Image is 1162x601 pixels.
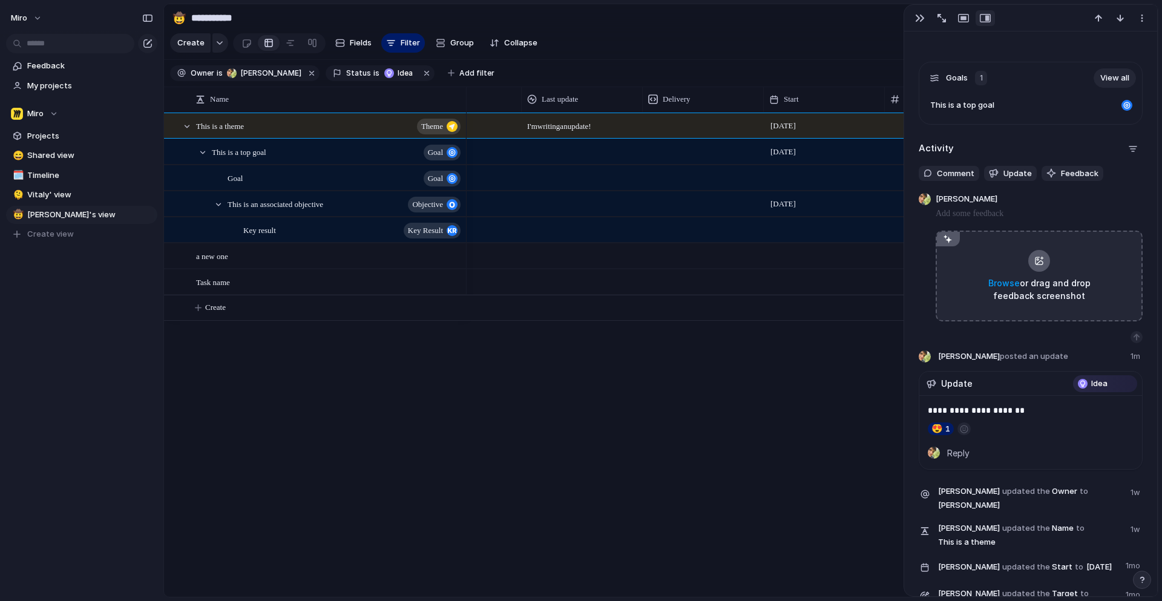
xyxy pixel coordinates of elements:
[401,37,420,49] span: Filter
[984,166,1037,182] button: Update
[941,377,973,390] span: Update
[663,93,690,105] span: Delivery
[1091,378,1108,390] span: Idea
[424,171,461,186] button: goal
[767,145,799,159] span: [DATE]
[947,446,970,459] span: Reply
[946,72,968,84] span: Goals
[408,197,461,212] button: objective
[1002,485,1050,498] span: updated the
[919,166,979,182] button: Comment
[373,68,379,79] span: is
[241,68,301,79] span: [PERSON_NAME]
[1126,557,1143,572] span: 1mo
[228,171,243,185] span: Goal
[937,168,974,180] span: Comment
[522,114,642,133] span: I'm writing an update!
[938,350,1068,363] span: [PERSON_NAME]
[938,557,1118,576] span: Start
[11,149,23,162] button: 😄
[412,196,443,213] span: objective
[928,422,954,435] button: 😍1
[1002,522,1050,534] span: updated the
[975,71,987,85] div: 1
[6,186,157,204] a: 🫠Vitaly' view
[6,127,157,145] a: Projects
[1042,166,1103,182] button: Feedback
[1003,168,1032,180] span: Update
[938,588,1000,600] span: [PERSON_NAME]
[784,93,799,105] span: Start
[13,168,21,182] div: 🗓️
[13,208,21,222] div: 🤠
[542,93,578,105] span: Last update
[398,68,415,79] span: Idea
[1131,350,1143,365] span: 1m
[938,484,1123,511] span: Owner
[11,169,23,182] button: 🗓️
[172,10,186,26] div: 🤠
[6,146,157,165] a: 😄Shared view
[330,33,376,53] button: Fields
[11,209,23,221] button: 🤠
[6,77,157,95] a: My projects
[767,197,799,211] span: [DATE]
[1083,560,1115,574] span: [DATE]
[27,169,153,182] span: Timeline
[504,37,537,49] span: Collapse
[224,67,304,80] button: [PERSON_NAME]
[767,119,799,133] span: [DATE]
[27,149,153,162] span: Shared view
[177,37,205,49] span: Create
[938,499,1000,511] span: [PERSON_NAME]
[979,277,1100,302] span: or drag and drop feedback screenshot
[408,222,443,239] span: key result
[350,37,372,49] span: Fields
[6,166,157,185] div: 🗓️Timeline
[417,119,461,134] button: theme
[1080,485,1088,498] span: to
[11,189,23,201] button: 🫠
[1061,168,1098,180] span: Feedback
[1076,522,1085,534] span: to
[931,424,943,434] span: 😍
[13,149,21,163] div: 😄
[428,144,443,161] span: goal
[938,521,1123,548] span: Name This is a theme
[27,60,153,72] span: Feedback
[1075,561,1083,573] span: to
[1000,351,1068,361] span: posted an update
[428,170,443,187] span: goal
[6,105,157,123] button: Miro
[27,209,153,221] span: [PERSON_NAME]'s view
[217,68,223,79] span: is
[191,68,214,79] span: Owner
[1002,588,1050,600] span: updated the
[228,197,323,211] span: This is an associated objective
[381,33,425,53] button: Filter
[11,12,27,24] span: miro
[988,278,1020,288] span: Browse
[938,561,1000,573] span: [PERSON_NAME]
[6,206,157,224] a: 🤠[PERSON_NAME]'s view
[27,228,74,240] span: Create view
[214,67,225,80] button: is
[196,119,244,133] span: This is a theme
[13,188,21,202] div: 🫠
[196,275,230,289] span: Task name
[381,67,419,80] button: Idea
[5,8,48,28] button: miro
[919,142,954,156] h2: Activity
[27,108,44,120] span: Miro
[210,93,229,105] span: Name
[1094,68,1136,88] a: View all
[27,80,153,92] span: My projects
[1131,484,1143,499] span: 1w
[936,193,997,206] span: [PERSON_NAME]
[243,223,276,237] span: Key result
[1002,561,1050,573] span: updated the
[945,424,950,435] span: 1
[212,145,266,159] span: This is a top goal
